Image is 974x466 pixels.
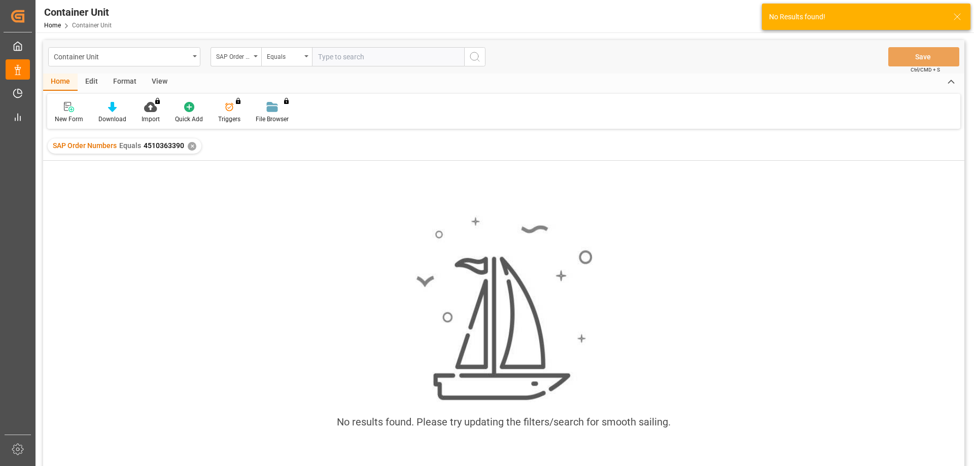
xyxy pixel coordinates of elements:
div: New Form [55,115,83,124]
button: search button [464,47,485,66]
div: Home [43,74,78,91]
input: Type to search [312,47,464,66]
button: Save [888,47,959,66]
div: Equals [267,50,301,61]
div: Edit [78,74,106,91]
img: smooth_sailing.jpeg [415,216,593,402]
div: No results found. Please try updating the filters/search for smooth sailing. [337,414,671,429]
div: SAP Order Numbers [216,50,251,61]
span: Equals [119,141,141,150]
span: 4510363390 [144,141,184,150]
span: Ctrl/CMD + S [911,66,940,74]
div: Container Unit [54,50,189,62]
button: open menu [211,47,261,66]
div: Quick Add [175,115,203,124]
a: Home [44,22,61,29]
div: ✕ [188,142,196,151]
button: open menu [261,47,312,66]
div: View [144,74,175,91]
div: No Results found! [769,12,944,22]
div: Download [98,115,126,124]
div: Format [106,74,144,91]
span: SAP Order Numbers [53,141,117,150]
div: Container Unit [44,5,112,20]
button: open menu [48,47,200,66]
